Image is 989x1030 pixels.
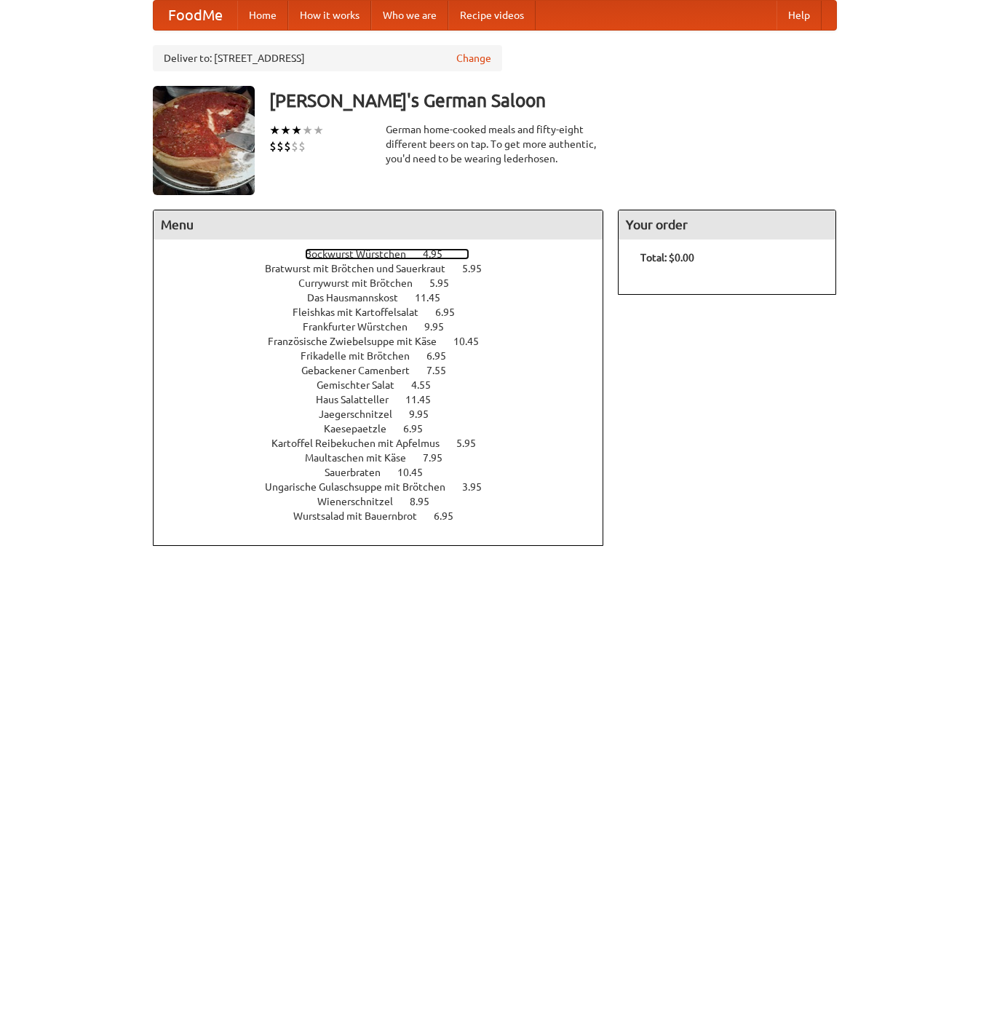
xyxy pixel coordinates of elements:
li: ★ [313,122,324,138]
li: $ [284,138,291,154]
a: Fleishkas mit Kartoffelsalat 6.95 [293,306,482,318]
a: Ungarische Gulaschsuppe mit Brötchen 3.95 [265,481,509,493]
span: 7.55 [426,365,461,376]
span: 11.45 [405,394,445,405]
b: Total: $0.00 [640,252,694,264]
a: FoodMe [154,1,237,30]
span: Kartoffel Reibekuchen mit Apfelmus [271,437,454,449]
li: ★ [280,122,291,138]
h3: [PERSON_NAME]'s German Saloon [269,86,837,115]
a: Help [776,1,822,30]
li: $ [291,138,298,154]
span: 5.95 [429,277,464,289]
li: ★ [269,122,280,138]
a: Currywurst mit Brötchen 5.95 [298,277,476,289]
a: Haus Salatteller 11.45 [316,394,458,405]
a: Frikadelle mit Brötchen 6.95 [301,350,473,362]
img: angular.jpg [153,86,255,195]
li: $ [298,138,306,154]
span: 9.95 [424,321,458,333]
span: 4.95 [423,248,457,260]
span: 6.95 [426,350,461,362]
span: Haus Salatteller [316,394,403,405]
span: Wienerschnitzel [317,496,408,507]
h4: Menu [154,210,603,239]
a: Frankfurter Würstchen 9.95 [303,321,471,333]
li: $ [269,138,277,154]
span: 9.95 [409,408,443,420]
span: Jaegerschnitzel [319,408,407,420]
span: 3.95 [462,481,496,493]
span: Maultaschen mit Käse [305,452,421,464]
a: Gemischter Salat 4.55 [317,379,458,391]
li: $ [277,138,284,154]
span: Sauerbraten [325,467,395,478]
span: 5.95 [462,263,496,274]
a: Gebackener Camenbert 7.55 [301,365,473,376]
span: 6.95 [403,423,437,435]
a: Who we are [371,1,448,30]
a: Home [237,1,288,30]
span: Wurstsalad mit Bauernbrot [293,510,432,522]
span: Frankfurter Würstchen [303,321,422,333]
span: Gemischter Salat [317,379,409,391]
a: Bratwurst mit Brötchen und Sauerkraut 5.95 [265,263,509,274]
a: Kartoffel Reibekuchen mit Apfelmus 5.95 [271,437,503,449]
a: Wienerschnitzel 8.95 [317,496,456,507]
a: Das Hausmannskost 11.45 [307,292,467,304]
span: 7.95 [423,452,457,464]
a: Jaegerschnitzel 9.95 [319,408,456,420]
h4: Your order [619,210,835,239]
span: Fleishkas mit Kartoffelsalat [293,306,433,318]
div: Deliver to: [STREET_ADDRESS] [153,45,502,71]
a: Change [456,51,491,66]
span: Französische Zwiebelsuppe mit Käse [268,336,451,347]
span: 5.95 [456,437,490,449]
span: Currywurst mit Brötchen [298,277,427,289]
span: Kaesepaetzle [324,423,401,435]
a: Bockwurst Würstchen 4.95 [305,248,469,260]
span: 10.45 [453,336,493,347]
span: Frikadelle mit Brötchen [301,350,424,362]
span: Bratwurst mit Brötchen und Sauerkraut [265,263,460,274]
a: How it works [288,1,371,30]
a: Französische Zwiebelsuppe mit Käse 10.45 [268,336,506,347]
a: Recipe videos [448,1,536,30]
span: 6.95 [434,510,468,522]
span: Bockwurst Würstchen [305,248,421,260]
span: Ungarische Gulaschsuppe mit Brötchen [265,481,460,493]
span: 6.95 [435,306,469,318]
a: Maultaschen mit Käse 7.95 [305,452,469,464]
span: Gebackener Camenbert [301,365,424,376]
span: 11.45 [415,292,455,304]
a: Wurstsalad mit Bauernbrot 6.95 [293,510,480,522]
li: ★ [291,122,302,138]
span: Das Hausmannskost [307,292,413,304]
span: 10.45 [397,467,437,478]
a: Sauerbraten 10.45 [325,467,450,478]
li: ★ [302,122,313,138]
span: 8.95 [410,496,444,507]
div: German home-cooked meals and fifty-eight different beers on tap. To get more authentic, you'd nee... [386,122,604,166]
a: Kaesepaetzle 6.95 [324,423,450,435]
span: 4.55 [411,379,445,391]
